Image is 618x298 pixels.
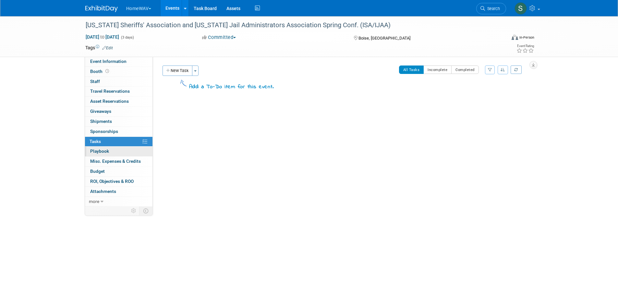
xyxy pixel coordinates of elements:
a: ROI, Objectives & ROO [85,177,152,186]
span: Misc. Expenses & Credits [90,159,141,164]
span: more [89,199,99,204]
img: Format-Inperson.png [512,35,518,40]
div: Event Format [468,34,535,43]
td: Toggle Event Tabs [139,207,152,215]
span: Playbook [90,149,109,154]
span: Booth not reserved yet [104,69,110,74]
a: Search [476,3,506,14]
a: Attachments [85,187,152,197]
button: Incomplete [423,66,452,74]
td: Personalize Event Tab Strip [128,207,139,215]
a: Asset Reservations [85,97,152,106]
img: Sarah Garrison [515,2,527,15]
a: Refresh [511,66,522,74]
a: Giveaways [85,107,152,116]
span: Attachments [90,189,116,194]
a: Misc. Expenses & Credits [85,157,152,166]
button: Committed [200,34,238,41]
span: [DATE] [DATE] [85,34,119,40]
a: Staff [85,77,152,87]
div: Add a To-Do item for this event. [189,83,274,91]
span: Budget [90,169,105,174]
a: Edit [102,46,113,50]
a: Tasks [85,137,152,147]
img: ExhibitDay [85,6,118,12]
span: Sponsorships [90,129,118,134]
span: Shipments [90,119,112,124]
span: ROI, Objectives & ROO [90,179,134,184]
span: Staff [90,79,100,84]
span: Booth [90,69,110,74]
a: Booth [85,67,152,77]
span: Travel Reservations [90,89,130,94]
div: Event Rating [516,44,534,48]
span: Event Information [90,59,127,64]
button: Completed [451,66,479,74]
div: In-Person [519,35,534,40]
button: All Tasks [399,66,424,74]
a: Travel Reservations [85,87,152,96]
span: Giveaways [90,109,111,114]
a: Budget [85,167,152,176]
span: (3 days) [120,35,134,40]
span: Tasks [90,139,101,144]
span: Asset Reservations [90,99,129,104]
a: Playbook [85,147,152,156]
span: to [99,34,105,40]
div: [US_STATE] Sheriffs' Association and [US_STATE] Jail Administrators Association Spring Conf. (ISA... [83,19,496,31]
td: Tags [85,44,113,51]
a: more [85,197,152,207]
span: Search [485,6,500,11]
a: Shipments [85,117,152,126]
span: Boise, [GEOGRAPHIC_DATA] [358,36,410,41]
a: Event Information [85,57,152,66]
a: Sponsorships [85,127,152,137]
button: New Task [163,66,192,76]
